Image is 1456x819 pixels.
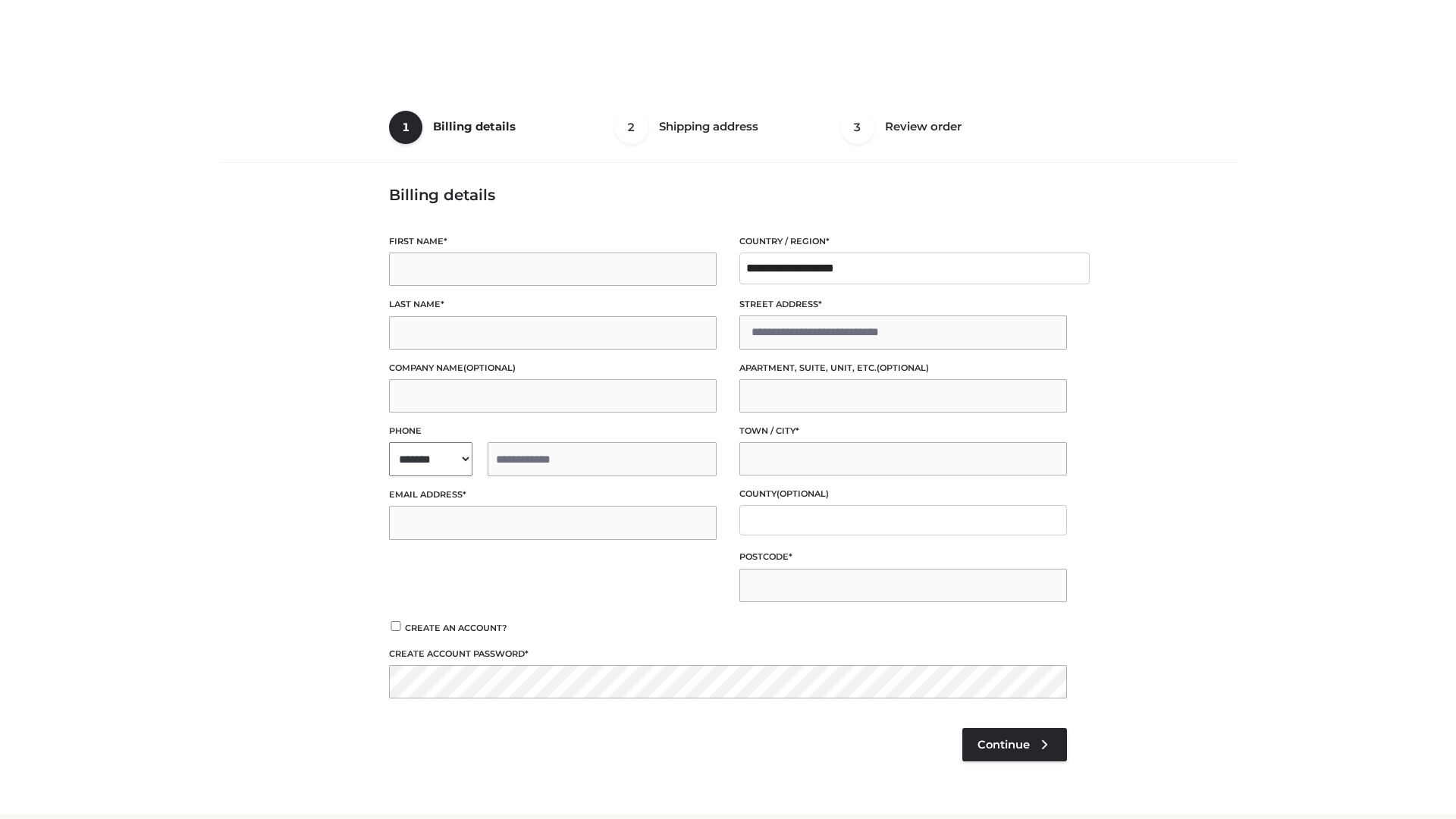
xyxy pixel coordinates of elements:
label: Email address [389,488,717,502]
span: Review order [885,119,962,133]
label: Town / City [739,424,1067,438]
span: Create an account? [405,623,507,633]
span: 3 [841,111,874,144]
input: Create an account? [389,621,403,631]
a: Continue [962,728,1067,761]
label: Create account password [389,647,1067,661]
span: Billing details [433,119,516,133]
label: County [739,487,1067,501]
label: Phone [389,424,717,438]
span: 2 [615,111,648,144]
span: 1 [389,111,422,144]
span: (optional) [463,362,516,373]
label: Street address [739,297,1067,312]
span: Continue [977,738,1030,752]
span: (optional) [877,362,929,373]
span: Shipping address [659,119,758,133]
label: Apartment, suite, unit, etc. [739,361,1067,375]
label: Company name [389,361,717,375]
label: Postcode [739,550,1067,564]
label: Country / Region [739,234,1067,249]
span: (optional) [777,488,829,499]
label: Last name [389,297,717,312]
h3: Billing details [389,186,1067,204]
label: First name [389,234,717,249]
